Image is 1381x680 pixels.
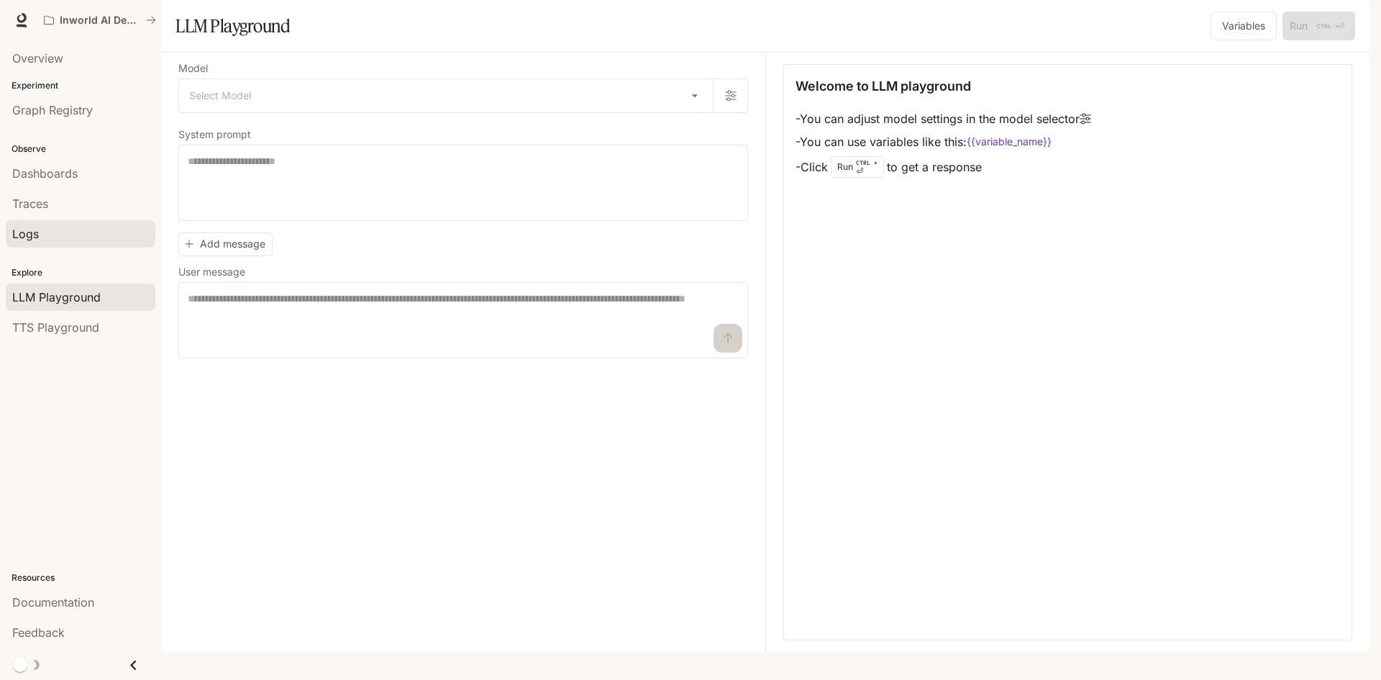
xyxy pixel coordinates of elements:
h1: LLM Playground [176,12,290,40]
p: Inworld AI Demos [60,14,140,27]
div: Select Model [179,79,713,112]
p: Model [178,63,208,73]
button: All workspaces [37,6,163,35]
code: {{variable_name}} [967,135,1052,149]
p: Welcome to LLM playground [796,76,971,96]
button: Add message [178,232,273,256]
button: Variables [1211,12,1277,40]
li: - Click to get a response [796,153,1091,181]
p: ⏎ [856,158,878,176]
p: CTRL + [856,158,878,167]
li: - You can use variables like this: [796,130,1091,153]
span: Select Model [189,89,251,103]
p: User message [178,267,245,277]
p: System prompt [178,130,251,140]
div: Run [831,156,884,178]
li: - You can adjust model settings in the model selector [796,107,1091,130]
